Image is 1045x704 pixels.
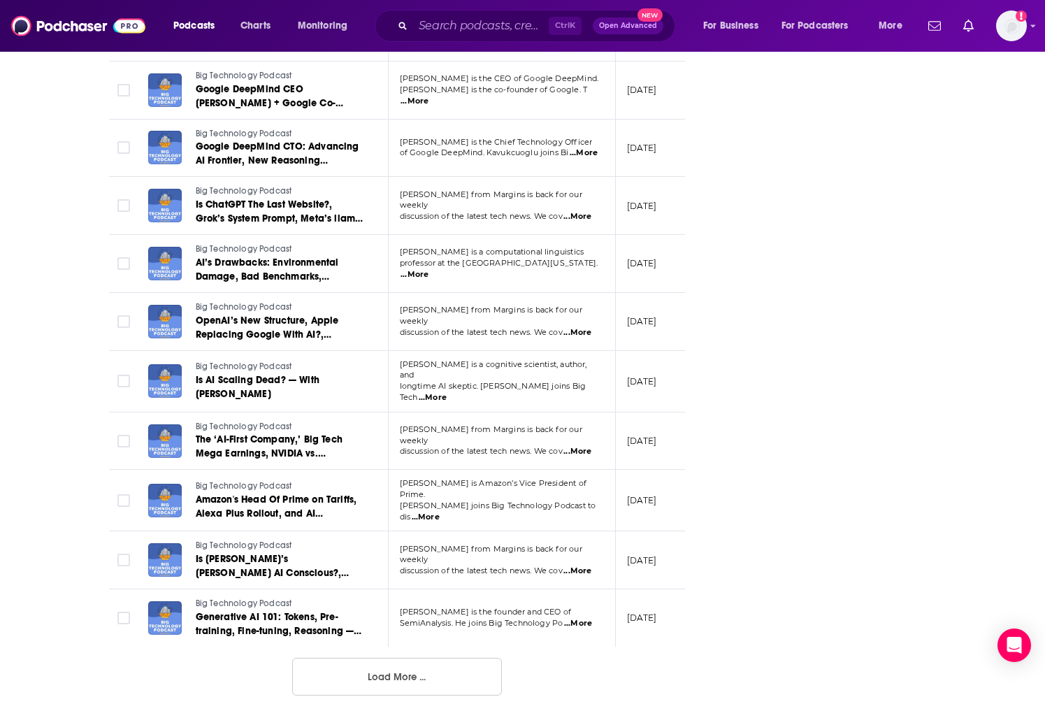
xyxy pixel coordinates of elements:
[196,71,292,80] span: Big Technology Podcast
[196,140,363,168] a: Google DeepMind CTO: Advancing AI Frontier, New Reasoning Methods, Video Generation’s Potential
[288,15,366,37] button: open menu
[117,141,130,154] span: Toggle select row
[196,141,359,194] span: Google DeepMind CTO: Advancing AI Frontier, New Reasoning Methods, Video Generation’s Potential
[196,611,362,651] span: Generative AI 101: Tokens, Pre-training, Fine-tuning, Reasoning — With [PERSON_NAME]
[196,315,339,354] span: OpenAI’s New Structure, Apple Replacing Google With AI?, Cheating With ChatGPT
[117,375,130,387] span: Toggle select row
[173,16,215,36] span: Podcasts
[419,392,447,403] span: ...More
[11,13,145,39] img: Podchaser - Follow, Share and Rate Podcasts
[400,247,584,257] span: [PERSON_NAME] is a computational linguistics
[196,480,363,493] a: Big Technology Podcast
[563,327,591,338] span: ...More
[388,10,689,42] div: Search podcasts, credits, & more...
[563,211,591,222] span: ...More
[996,10,1027,41] button: Show profile menu
[196,198,363,226] a: Is ChatGPT The Last Website?, Grok’s System Prompt, Meta’s llama Fiasco
[196,553,350,607] span: Is [PERSON_NAME]’s [PERSON_NAME] AI Conscious?, Shopping in ChatGPT, Systrom vs. [PERSON_NAME]
[1016,10,1027,22] svg: Add a profile image
[117,257,130,270] span: Toggle select row
[196,129,292,138] span: Big Technology Podcast
[772,15,869,37] button: open menu
[196,433,343,473] span: The ‘AI-First Company,’ Big Tech Mega Earnings, NVIDIA vs. Anthropic
[637,8,663,22] span: New
[196,373,363,401] a: Is AI Scaling Dead? — With [PERSON_NAME]
[563,446,591,457] span: ...More
[196,361,363,373] a: Big Technology Podcast
[400,258,598,268] span: professor at the [GEOGRAPHIC_DATA][US_STATE].
[196,481,292,491] span: Big Technology Podcast
[298,16,347,36] span: Monitoring
[400,359,587,380] span: [PERSON_NAME] is a cognitive scientist, author, and
[564,618,592,629] span: ...More
[196,598,292,608] span: Big Technology Podcast
[627,375,657,387] p: [DATE]
[627,494,657,506] p: [DATE]
[703,16,758,36] span: For Business
[570,148,598,159] span: ...More
[117,435,130,447] span: Toggle select row
[196,598,363,610] a: Big Technology Podcast
[781,16,849,36] span: For Podcasters
[627,200,657,212] p: [DATE]
[627,435,657,447] p: [DATE]
[400,381,586,402] span: longtime AI skeptic. [PERSON_NAME] joins Big Tech
[196,301,363,314] a: Big Technology Podcast
[117,554,130,566] span: Toggle select row
[196,199,363,238] span: Is ChatGPT The Last Website?, Grok’s System Prompt, Meta’s llama Fiasco
[196,70,363,82] a: Big Technology Podcast
[196,256,363,284] a: AI’s Drawbacks: Environmental Damage, Bad Benchmarks, Outsourcing Thinking — With [PERSON_NAME] a...
[400,501,596,522] span: [PERSON_NAME] joins Big Technology Podcast to dis
[117,199,130,212] span: Toggle select row
[693,15,776,37] button: open menu
[400,607,572,617] span: [PERSON_NAME] is the founder and CEO of
[400,137,593,147] span: [PERSON_NAME] is the Chief Technology Officer
[400,478,586,499] span: [PERSON_NAME] is Amazon’s Vice President of Prime.
[400,73,599,83] span: [PERSON_NAME] is the CEO of Google DeepMind.
[196,540,363,552] a: Big Technology Podcast
[400,544,582,565] span: [PERSON_NAME] from Margins is back for our weekly
[996,10,1027,41] span: Logged in as patrickdmanning
[196,422,292,431] span: Big Technology Podcast
[117,494,130,507] span: Toggle select row
[627,612,657,624] p: [DATE]
[958,14,979,38] a: Show notifications dropdown
[196,244,292,254] span: Big Technology Podcast
[117,84,130,96] span: Toggle select row
[563,566,591,577] span: ...More
[412,512,440,523] span: ...More
[400,327,563,337] span: discussion of the latest tech news. We cov
[231,15,279,37] a: Charts
[196,494,357,547] span: Amazon's Head Of Prime on Tariffs, Alexa Plus Rollout, and AI Differentiation — With [PERSON_NAME]
[401,269,428,280] span: ...More
[196,552,363,580] a: Is [PERSON_NAME]’s [PERSON_NAME] AI Conscious?, Shopping in ChatGPT, Systrom vs. [PERSON_NAME]
[996,10,1027,41] img: User Profile
[413,15,549,37] input: Search podcasts, credits, & more...
[400,148,569,157] span: of Google DeepMind. Kavukcuoglu joins Bi
[196,361,292,371] span: Big Technology Podcast
[627,315,657,327] p: [DATE]
[400,211,563,221] span: discussion of the latest tech news. We cov
[196,433,363,461] a: The ‘AI-First Company,’ Big Tech Mega Earnings, NVIDIA vs. Anthropic
[196,128,363,141] a: Big Technology Podcast
[400,424,582,445] span: [PERSON_NAME] from Margins is back for our weekly
[549,17,582,35] span: Ctrl K
[879,16,902,36] span: More
[196,257,339,324] span: AI’s Drawbacks: Environmental Damage, Bad Benchmarks, Outsourcing Thinking — With [PERSON_NAME] a...
[196,302,292,312] span: Big Technology Podcast
[997,628,1031,662] div: Open Intercom Messenger
[196,493,363,521] a: Amazon's Head Of Prime on Tariffs, Alexa Plus Rollout, and AI Differentiation — With [PERSON_NAME]
[400,85,588,94] span: [PERSON_NAME] is the co-founder of Google. T
[401,96,428,107] span: ...More
[400,305,582,326] span: [PERSON_NAME] from Margins is back for our weekly
[196,610,363,638] a: Generative AI 101: Tokens, Pre-training, Fine-tuning, Reasoning — With [PERSON_NAME]
[196,314,363,342] a: OpenAI’s New Structure, Apple Replacing Google With AI?, Cheating With ChatGPT
[292,658,502,696] button: Load More ...
[196,243,363,256] a: Big Technology Podcast
[117,612,130,624] span: Toggle select row
[627,142,657,154] p: [DATE]
[164,15,233,37] button: open menu
[196,185,363,198] a: Big Technology Podcast
[196,82,363,110] a: Google DeepMind CEO [PERSON_NAME] + Google Co-Founder [PERSON_NAME]: Scaling AI, AGI Timeline, Si...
